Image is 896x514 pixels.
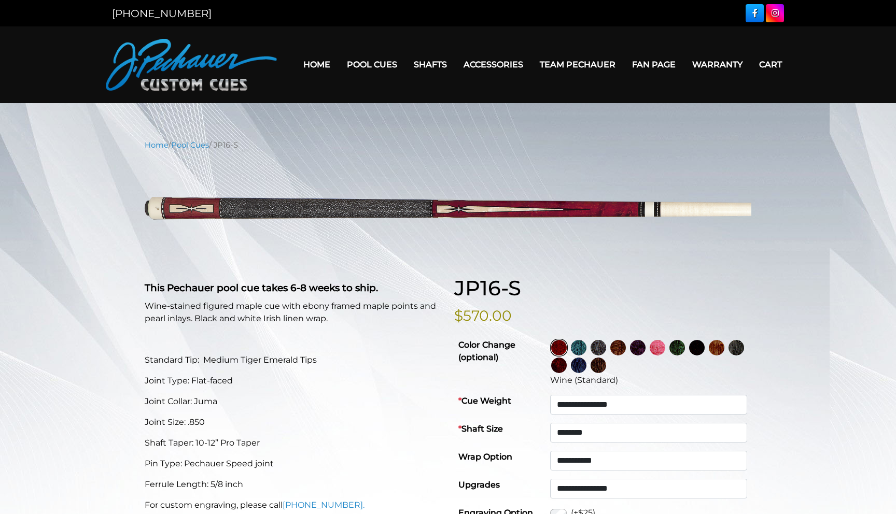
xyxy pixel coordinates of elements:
a: Home [295,51,339,78]
a: Pool Cues [339,51,405,78]
nav: Breadcrumb [145,139,751,151]
a: Home [145,140,169,150]
strong: This Pechauer pool cue takes 6-8 weeks to ship. [145,282,378,294]
p: For custom engraving, please call [145,499,442,511]
img: Rose [610,340,626,355]
div: Wine (Standard) [550,374,747,387]
a: [PHONE_NUMBER]. [283,500,365,510]
img: Pechauer Custom Cues [106,39,277,91]
img: Carbon [729,340,744,355]
img: Black Palm [591,358,606,373]
p: Joint Size: .850 [145,416,442,429]
a: [PHONE_NUMBER] [112,7,212,20]
img: Pink [650,340,665,355]
img: Purple [630,340,646,355]
p: Joint Type: Flat-faced [145,375,442,387]
strong: Color Change (optional) [458,340,515,362]
p: Pin Type: Pechauer Speed joint [145,458,442,470]
p: Joint Collar: Juma [145,395,442,408]
strong: Shaft Size [458,424,503,434]
strong: Cue Weight [458,396,511,406]
p: Ferrule Length: 5/8 inch [145,478,442,491]
h1: JP16-S [454,276,751,301]
img: Chestnut [709,340,724,355]
a: Accessories [455,51,531,78]
a: Warranty [684,51,751,78]
img: Wine [551,340,567,355]
strong: Upgrades [458,480,500,490]
p: Shaft Taper: 10-12” Pro Taper [145,437,442,449]
img: Green [669,340,685,355]
img: Smoke [591,340,606,355]
a: Team Pechauer [531,51,624,78]
img: Blue [571,358,586,373]
strong: Wrap Option [458,452,512,462]
img: Turquoise [571,340,586,355]
bdi: $570.00 [454,307,512,324]
p: Standard Tip: Medium Tiger Emerald Tips [145,354,442,366]
img: Burgundy [551,358,567,373]
a: Cart [751,51,790,78]
a: Shafts [405,51,455,78]
a: Pool Cues [171,140,209,150]
p: Wine-stained figured maple cue with ebony framed maple points and pearl inlays. Black and white I... [145,300,442,325]
img: Ebony [689,340,705,355]
a: Fan Page [624,51,684,78]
